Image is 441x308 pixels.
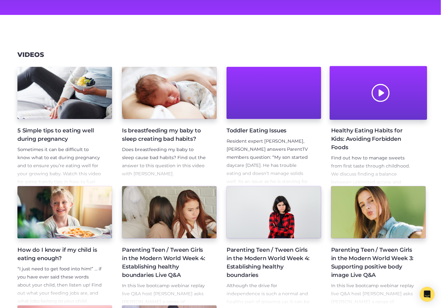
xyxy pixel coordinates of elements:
a: Healthy Eating Habits for Kids: Avoiding Forbidden Foods Find out how to manage sweets from first... [331,67,426,186]
p: Resident expert [PERSON_NAME], [PERSON_NAME] answers ParentTV members question: “My son started d... [227,137,311,274]
h4: Parenting Teen / Tween Girls in the Modern World Week 4: Establishing healthy boundaries Live Q&A [122,246,207,279]
h4: Healthy Eating Habits for Kids: Avoiding Forbidden Foods [331,126,416,152]
h4: How do I know if my child is eating enough? [17,246,102,263]
div: Open Intercom Messenger [420,287,435,302]
h3: Videos [17,51,44,59]
a: Parenting Teen / Tween Girls in the Modern World Week 3: Supporting positive body image Live Q&A ... [331,186,426,306]
a: 5 Simple tips to eating well during pregnancy Sometimes it can be difficult to know what to eat d... [17,67,112,186]
span: Sometimes it can be difficult to know what to eat during pregnancy and to ensure you’re eating we... [17,147,101,193]
h4: Is breastfeeding my baby to sleep creating bad habits? [122,126,207,143]
h4: 5 Simple tips to eating well during pregnancy [17,126,102,143]
h4: Parenting Teen / Tween Girls in the Modern World Week 3: Supporting positive body image Live Q&A [331,246,416,279]
a: How do I know if my child is eating enough? “I just need to get food into him!” … if you have eve... [17,186,112,306]
a: Parenting Teen / Tween Girls in the Modern World Week 4: Establishing healthy boundaries Live Q&A... [122,186,217,306]
a: Toddler Eating Issues Resident expert [PERSON_NAME], [PERSON_NAME] answers ParentTV members quest... [227,67,321,186]
a: Is breastfeeding my baby to sleep creating bad habits? Does breastfeeding my baby to sleep cause ... [122,67,217,186]
p: Find out how to manage sweets from first taste through childhood. We discuss finding a balance be... [331,154,416,235]
a: Parenting Teen / Tween Girls in the Modern World Week 4: Establishing healthy boundaries Although... [227,186,321,306]
h4: Parenting Teen / Tween Girls in the Modern World Week 4: Establishing healthy boundaries [227,246,311,279]
h4: Toddler Eating Issues [227,126,311,135]
p: Does breastfeeding my baby to sleep cause bad habits? Find out the answer to this question in thi... [122,146,207,178]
